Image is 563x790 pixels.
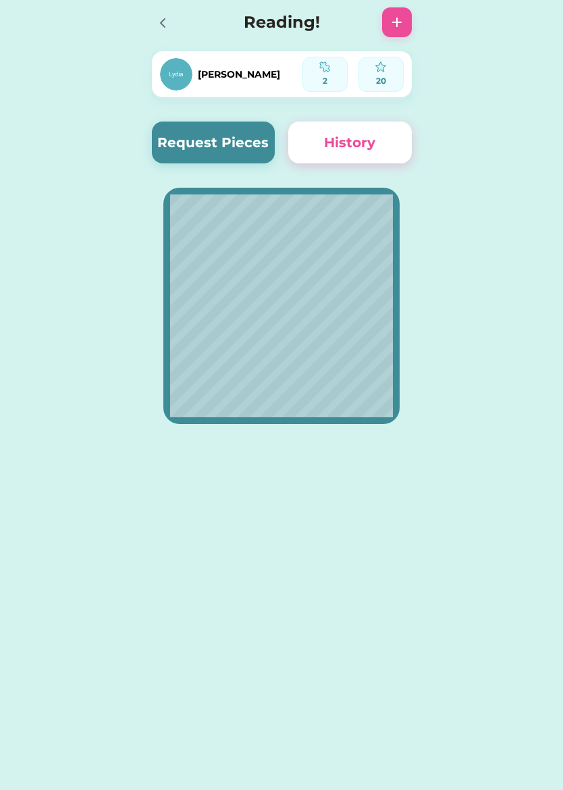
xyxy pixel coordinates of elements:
div: 2 [307,75,343,87]
div: 20 [363,75,399,87]
button: History [288,122,412,163]
div: [PERSON_NAME] [198,68,280,82]
img: add%201.svg [389,14,405,30]
img: programming-module-puzzle-1--code-puzzle-module-programming-plugin-piece.svg [319,61,330,72]
button: Request Pieces [152,122,275,163]
h4: Reading! [195,10,369,34]
img: interface-favorite-star--reward-rating-rate-social-star-media-favorite-like-stars.svg [375,61,386,72]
